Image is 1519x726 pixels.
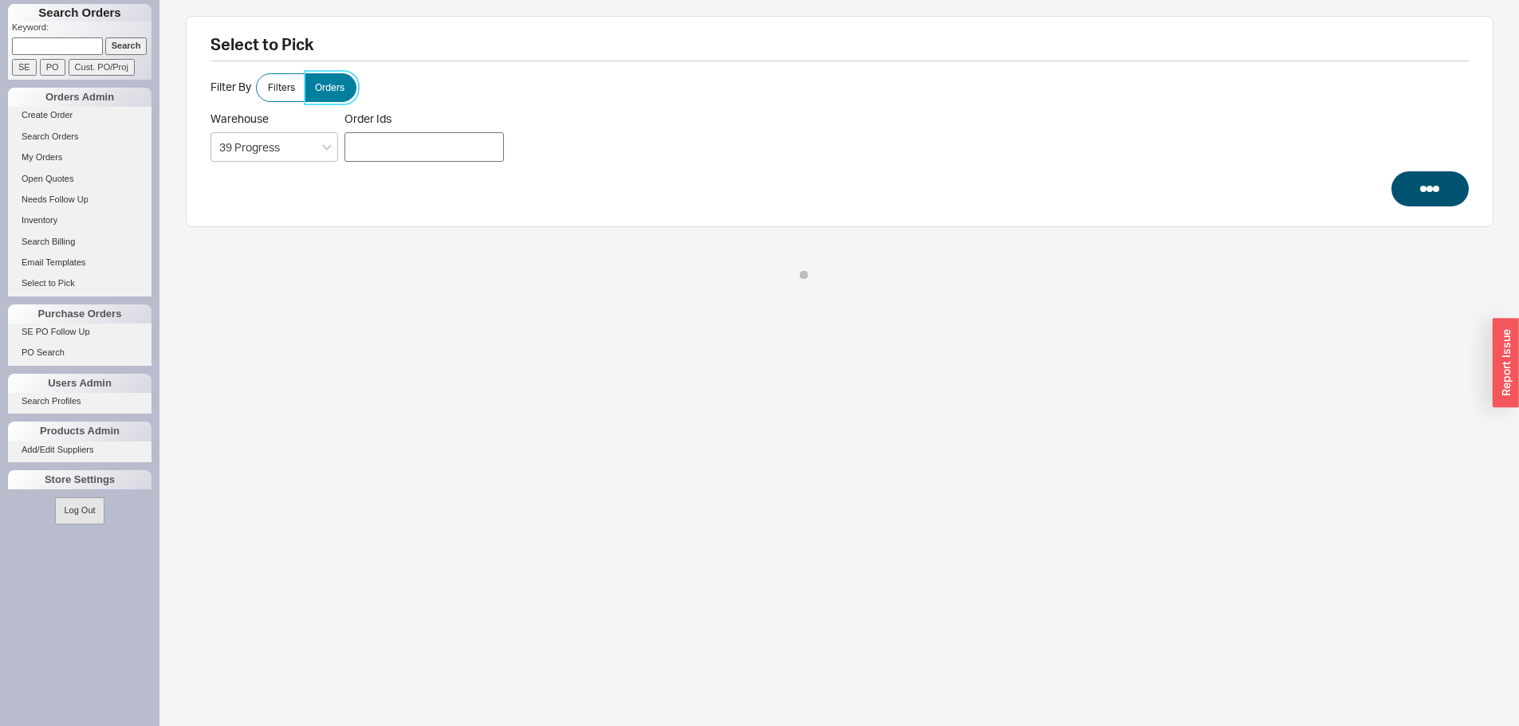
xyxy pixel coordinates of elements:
[8,393,152,410] a: Search Profiles
[69,59,135,76] input: Cust. PO/Proj
[8,254,152,271] a: Email Templates
[8,191,152,208] a: Needs Follow Up
[8,324,152,340] a: SE PO Follow Up
[344,112,504,126] span: Order Ids
[8,275,152,292] a: Select to Pick
[8,304,152,324] div: Purchase Orders
[55,497,104,524] button: Log Out
[211,112,269,125] span: Warehouse
[8,171,152,187] a: Open Quotes
[12,22,152,37] p: Keyword:
[8,344,152,361] a: PO Search
[8,233,152,250] a: Search Billing
[22,194,89,204] span: Needs Follow Up
[322,144,332,151] svg: open menu
[8,441,152,458] a: Add/Edit Suppliers
[105,37,148,54] input: Search
[211,80,251,93] span: Filter By
[40,59,65,76] input: PO
[8,149,152,166] a: My Orders
[8,470,152,489] div: Store Settings
[349,135,359,157] input: Order Ids
[211,132,338,162] input: Select...
[8,374,152,393] div: Users Admin
[8,4,152,22] h1: Search Orders
[8,88,152,107] div: Orders Admin
[12,59,37,76] input: SE
[315,81,344,94] span: Orders
[8,422,152,441] div: Products Admin
[8,107,152,124] a: Create Order
[8,212,152,229] a: Inventory
[211,37,1469,61] h2: Select to Pick
[8,128,152,145] a: Search Orders
[268,81,295,94] span: Filters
